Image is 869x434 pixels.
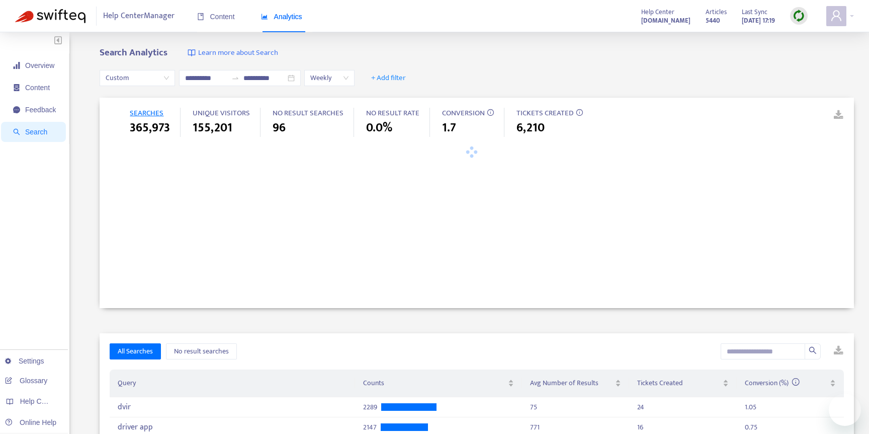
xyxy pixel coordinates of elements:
span: Search [25,128,47,136]
span: Help Centers [20,397,61,405]
span: user [830,10,842,22]
img: image-link [188,49,196,57]
img: Swifteq [15,9,85,23]
b: Search Analytics [100,45,167,60]
span: All Searches [118,346,153,357]
span: Overview [25,61,54,69]
span: container [13,84,20,91]
span: 1.7 [442,119,456,137]
button: + Add filter [364,70,413,86]
div: 1.05 [745,407,756,407]
th: Query [110,370,355,397]
th: Tickets Created [629,370,736,397]
span: Help Center [641,7,674,18]
th: Counts [355,370,522,397]
div: driver app [118,422,334,432]
span: + Add filter [371,72,406,84]
strong: 5440 [706,15,720,26]
span: 6,210 [516,119,545,137]
img: sync.dc5367851b00ba804db3.png [793,10,805,22]
span: 96 [273,119,286,137]
span: search [13,128,20,135]
div: dvir [118,402,334,412]
span: 155,201 [193,119,232,137]
span: search [809,346,817,354]
span: NO RESULT SEARCHES [273,107,343,119]
span: Content [25,84,50,92]
span: No result searches [174,346,229,357]
span: Content [197,13,235,21]
span: NO RESULT RATE [366,107,419,119]
span: Counts [363,378,506,389]
span: Analytics [261,13,302,21]
div: 75 [530,407,537,407]
span: Weekly [310,70,349,86]
span: Custom [106,70,169,86]
span: Last Sync [742,7,767,18]
span: UNIQUE VISITORS [193,107,250,119]
span: swap-right [231,74,239,82]
span: Avg Number of Results [530,378,613,389]
span: area-chart [261,13,268,20]
span: SEARCHES [130,107,163,119]
span: 365,973 [130,119,170,137]
a: Settings [5,357,44,365]
span: Articles [706,7,727,18]
span: Tickets Created [637,378,720,389]
span: message [13,106,20,113]
a: Learn more about Search [188,47,278,59]
span: CONVERSION [442,107,485,119]
strong: [DATE] 17:19 [742,15,775,26]
span: Conversion (%) [745,377,800,389]
button: All Searches [110,343,161,359]
span: Learn more about Search [198,47,278,59]
span: Feedback [25,106,56,114]
div: 24 [637,407,644,407]
button: No result searches [166,343,237,359]
span: 2289 [363,407,377,407]
span: 0.0% [366,119,392,137]
iframe: Button to launch messaging window [829,394,861,426]
a: Glossary [5,377,47,385]
span: Help Center Manager [103,7,175,26]
a: [DOMAIN_NAME] [641,15,690,26]
span: TICKETS CREATED [516,107,574,119]
th: Avg Number of Results [522,370,629,397]
a: Online Help [5,418,56,426]
span: signal [13,62,20,69]
span: to [231,74,239,82]
span: book [197,13,204,20]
